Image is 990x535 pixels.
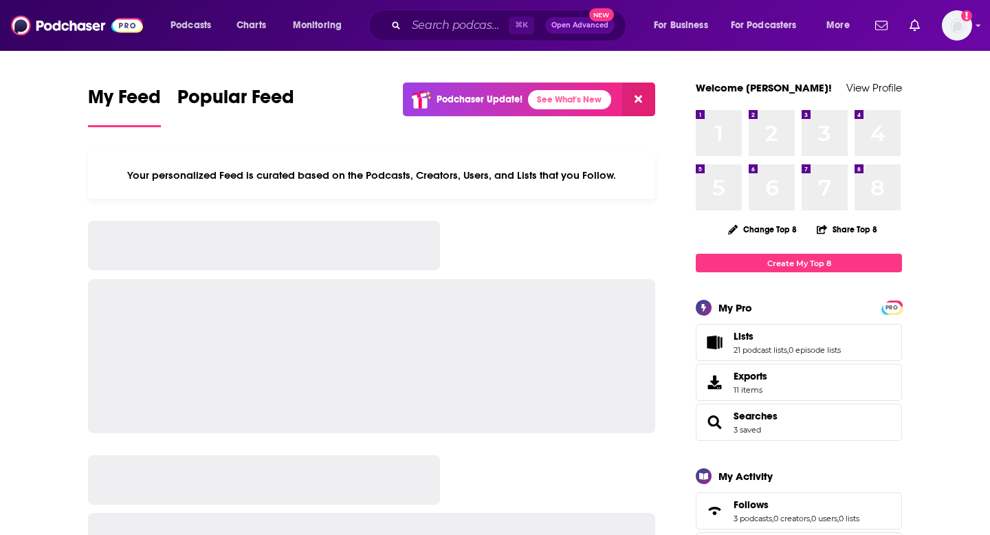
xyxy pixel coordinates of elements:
[696,254,902,272] a: Create My Top 8
[734,425,761,435] a: 3 saved
[88,85,161,127] a: My Feed
[696,492,902,529] span: Follows
[283,14,360,36] button: open menu
[696,404,902,441] span: Searches
[826,16,850,35] span: More
[88,85,161,117] span: My Feed
[701,373,728,392] span: Exports
[406,14,509,36] input: Search podcasts, credits, & more...
[293,16,342,35] span: Monitoring
[942,10,972,41] button: Show profile menu
[883,303,900,313] span: PRO
[177,85,294,117] span: Popular Feed
[545,17,615,34] button: Open AdvancedNew
[228,14,274,36] a: Charts
[551,22,608,29] span: Open Advanced
[846,81,902,94] a: View Profile
[773,514,810,523] a: 0 creators
[734,330,841,342] a: Lists
[816,216,878,243] button: Share Top 8
[883,302,900,312] a: PRO
[701,501,728,521] a: Follows
[734,410,778,422] a: Searches
[734,330,753,342] span: Lists
[654,16,708,35] span: For Business
[731,16,797,35] span: For Podcasters
[88,152,655,199] div: Your personalized Feed is curated based on the Podcasts, Creators, Users, and Lists that you Follow.
[734,385,767,395] span: 11 items
[734,345,787,355] a: 21 podcast lists
[701,333,728,352] a: Lists
[942,10,972,41] img: User Profile
[961,10,972,21] svg: Add a profile image
[644,14,725,36] button: open menu
[177,85,294,127] a: Popular Feed
[839,514,859,523] a: 0 lists
[696,81,832,94] a: Welcome [PERSON_NAME]!
[734,370,767,382] span: Exports
[718,301,752,314] div: My Pro
[437,94,522,105] p: Podchaser Update!
[720,221,805,238] button: Change Top 8
[810,514,811,523] span: ,
[718,470,773,483] div: My Activity
[509,17,534,34] span: ⌘ K
[528,90,611,109] a: See What's New
[734,499,769,511] span: Follows
[589,8,614,21] span: New
[837,514,839,523] span: ,
[236,16,266,35] span: Charts
[870,14,893,37] a: Show notifications dropdown
[734,499,859,511] a: Follows
[904,14,925,37] a: Show notifications dropdown
[772,514,773,523] span: ,
[942,10,972,41] span: Logged in as megcassidy
[161,14,229,36] button: open menu
[789,345,841,355] a: 0 episode lists
[11,12,143,39] img: Podchaser - Follow, Share and Rate Podcasts
[696,364,902,401] a: Exports
[787,345,789,355] span: ,
[817,14,867,36] button: open menu
[734,514,772,523] a: 3 podcasts
[696,324,902,361] span: Lists
[811,514,837,523] a: 0 users
[382,10,639,41] div: Search podcasts, credits, & more...
[701,413,728,432] a: Searches
[170,16,211,35] span: Podcasts
[722,14,817,36] button: open menu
